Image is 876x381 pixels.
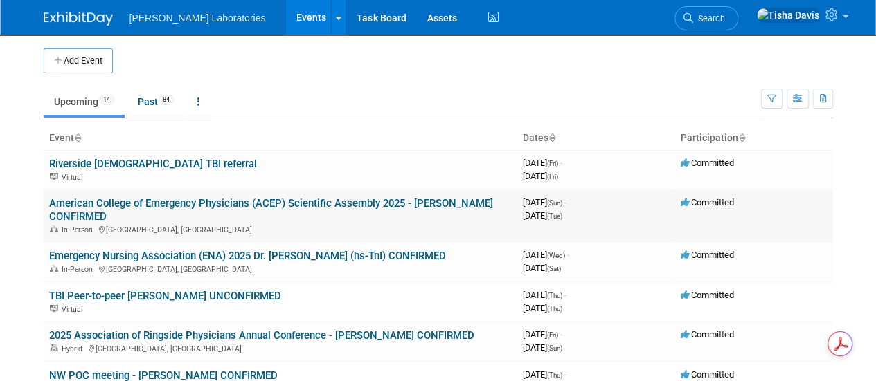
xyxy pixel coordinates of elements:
img: Virtual Event [50,305,58,312]
span: In-Person [62,225,97,234]
span: Committed [681,158,734,168]
span: - [564,197,566,207]
span: Committed [681,290,734,300]
span: (Fri) [547,173,558,180]
a: Search [674,6,738,30]
a: Sort by Start Date [548,132,555,143]
a: American College of Emergency Physicians (ACEP) Scientific Assembly 2025 - [PERSON_NAME] CONFIRMED [49,197,493,223]
a: Emergency Nursing Association (ENA) 2025 Dr. [PERSON_NAME] (hs-TnI) CONFIRMED [49,250,446,262]
span: [DATE] [523,342,562,353]
span: (Thu) [547,292,562,299]
span: In-Person [62,265,97,274]
span: [DATE] [523,210,562,221]
span: [DATE] [523,158,562,168]
span: - [567,250,569,260]
span: 84 [159,95,174,105]
span: Search [693,13,725,24]
span: [DATE] [523,303,562,313]
img: ExhibitDay [44,12,113,26]
th: Event [44,127,517,150]
img: In-Person Event [50,265,58,272]
span: Virtual [62,305,87,314]
span: [DATE] [523,197,566,207]
img: Tisha Davis [756,8,820,23]
span: (Sun) [547,344,562,352]
span: (Wed) [547,252,565,259]
span: [PERSON_NAME] Laboratories [129,12,266,24]
span: [DATE] [523,250,569,260]
a: Upcoming14 [44,89,125,115]
span: Virtual [62,173,87,182]
div: [GEOGRAPHIC_DATA], [GEOGRAPHIC_DATA] [49,342,512,353]
a: Riverside [DEMOGRAPHIC_DATA] TBI referral [49,158,257,170]
img: Hybrid Event [50,344,58,351]
span: - [560,329,562,340]
th: Participation [675,127,833,150]
span: [DATE] [523,329,562,340]
span: Committed [681,369,734,380]
span: - [564,369,566,380]
span: 14 [99,95,114,105]
span: (Thu) [547,305,562,313]
img: Virtual Event [50,173,58,180]
span: (Thu) [547,371,562,379]
span: Committed [681,329,734,340]
span: - [564,290,566,300]
span: (Fri) [547,160,558,167]
span: Committed [681,250,734,260]
a: Sort by Participation Type [738,132,745,143]
th: Dates [517,127,675,150]
span: [DATE] [523,171,558,181]
span: [DATE] [523,290,566,300]
span: Hybrid [62,344,87,353]
button: Add Event [44,48,113,73]
a: 2025 Association of Ringside Physicians Annual Conference - [PERSON_NAME] CONFIRMED [49,329,474,342]
a: TBI Peer-to-peer [PERSON_NAME] UNCONFIRMED [49,290,281,302]
span: Committed [681,197,734,207]
a: Sort by Event Name [74,132,81,143]
span: (Sat) [547,265,561,272]
img: In-Person Event [50,225,58,232]
div: [GEOGRAPHIC_DATA], [GEOGRAPHIC_DATA] [49,223,512,234]
span: [DATE] [523,263,561,273]
span: (Sun) [547,199,562,207]
div: [GEOGRAPHIC_DATA], [GEOGRAPHIC_DATA] [49,263,512,274]
a: Past84 [127,89,184,115]
span: (Tue) [547,212,562,220]
span: [DATE] [523,369,566,380]
span: - [560,158,562,168]
span: (Fri) [547,331,558,339]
